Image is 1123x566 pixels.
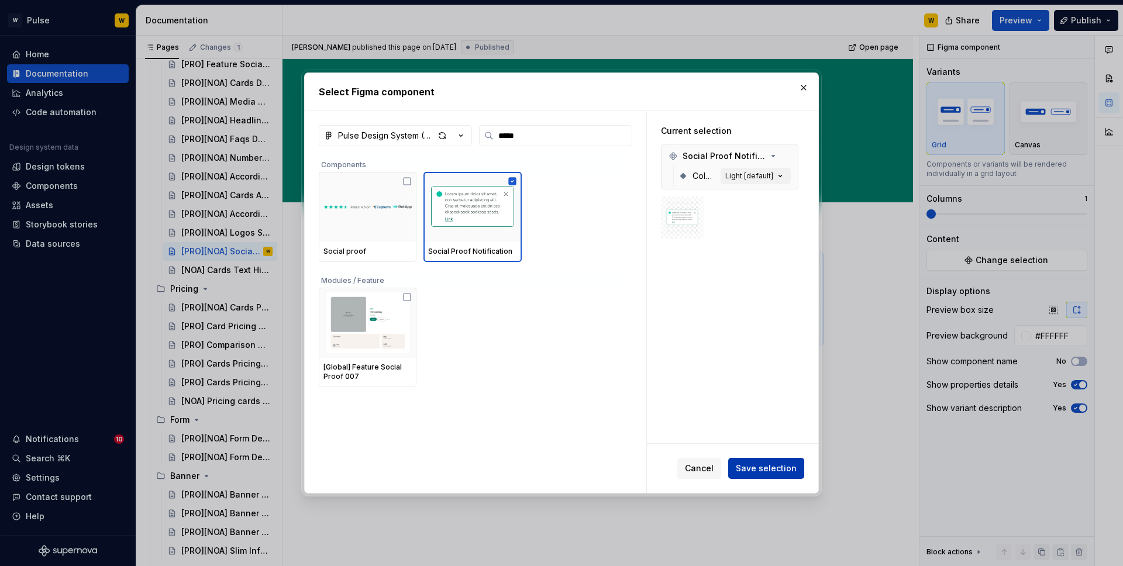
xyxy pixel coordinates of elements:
[725,171,773,181] div: Light [default]
[323,247,412,256] div: Social proof
[661,125,798,137] div: Current selection
[323,363,412,381] div: [Global] Feature Social Proof 007
[685,463,714,474] span: Cancel
[319,125,472,146] button: Pulse Design System (WIP - Do not use!)
[319,153,626,172] div: Components
[736,463,797,474] span: Save selection
[428,247,516,256] div: Social Proof Notification
[728,458,804,479] button: Save selection
[683,150,767,162] span: Social Proof Notification
[721,168,791,184] button: Light [default]
[319,269,626,288] div: Modules / Feature
[693,170,716,182] span: Color mode
[677,458,721,479] button: Cancel
[338,130,434,141] div: Pulse Design System (WIP - Do not use!)
[664,147,795,165] div: Social Proof Notification
[319,85,804,99] h2: Select Figma component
